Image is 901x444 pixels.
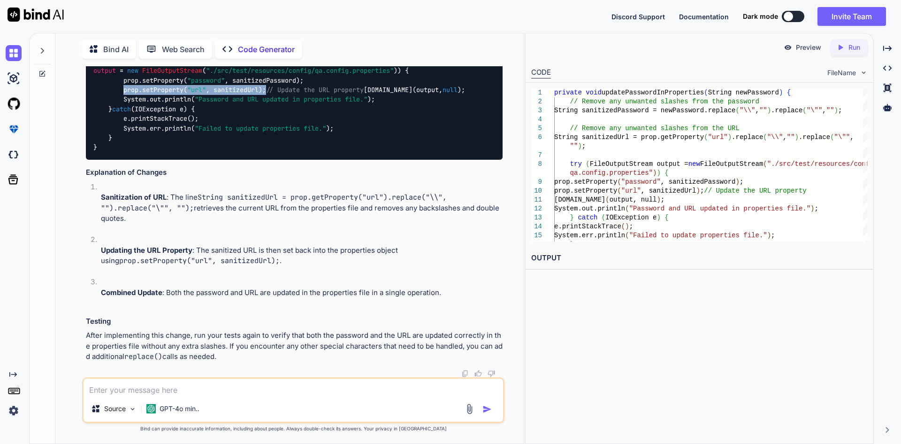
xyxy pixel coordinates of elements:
[581,142,585,150] span: ;
[704,133,708,141] span: (
[799,133,830,141] span: .replace
[609,196,657,203] span: output, null
[601,214,605,221] span: (
[526,247,873,269] h2: OUTPUT
[830,133,834,141] span: (
[531,204,542,213] div: 12
[700,187,704,195] span: ;
[474,370,482,377] img: like
[625,223,629,230] span: )
[784,43,792,52] img: preview
[611,12,665,22] button: Discord Support
[554,89,582,96] span: private
[554,187,617,195] span: prop.setProperty
[101,246,192,255] strong: Updating the URL Property
[187,76,225,85] span: "password"
[708,133,727,141] span: "url"
[93,18,495,152] code: { newPassword.replace( , ).replace( , ); prop.getProperty( ).replace( , ).replace( , ); ( ( )) { ...
[661,196,664,203] span: ;
[601,89,703,96] span: updatePasswordInProperties
[696,187,700,195] span: )
[657,196,660,203] span: )
[531,151,542,160] div: 7
[771,107,802,114] span: .replace
[586,89,602,96] span: void
[86,167,503,178] h3: Explanation of Changes
[101,245,503,266] p: : The sanitized URL is then set back into the properties object using .
[531,133,542,142] div: 6
[767,160,881,168] span: "./src/test/resources/config/
[621,223,625,230] span: (
[531,195,542,204] div: 11
[621,178,660,186] span: "password"
[611,13,665,21] span: Discord Support
[554,107,735,114] span: String sanitizedPassword = newPassword.replace
[531,124,542,133] div: 5
[660,178,735,186] span: , sanitizedPassword
[767,232,771,239] span: )
[482,405,492,414] img: icon
[554,178,617,186] span: prop.setProperty
[700,160,763,168] span: FileOutputStream
[735,107,739,114] span: (
[735,178,739,186] span: )
[727,133,731,141] span: )
[531,178,542,187] div: 9
[578,214,597,221] span: catch
[570,125,739,132] span: // Remove any unwanted slashes from the URL
[101,193,167,202] strong: Sanitization of URL
[621,187,641,195] span: "url"
[605,196,609,203] span: (
[206,67,394,75] span: "./src/test/resources/config/qa.config.properties"
[127,67,138,75] span: new
[822,107,826,114] span: ,
[834,133,850,141] span: "\""
[755,107,759,114] span: ,
[759,107,767,114] span: ""
[570,214,573,221] span: }
[146,404,156,413] img: GPT-4o mini
[464,404,475,414] img: attachment
[850,133,854,141] span: ,
[6,45,22,61] img: chat
[101,193,451,213] code: String sanitizedUrl = prop.getProperty("url").replace("\\", "").replace("\"", "");
[743,12,778,21] span: Dark mode
[6,96,22,112] img: githubLight
[531,115,542,124] div: 4
[817,7,886,26] button: Invite Team
[664,214,668,221] span: {
[531,97,542,106] div: 2
[629,205,810,212] span: "Password and URL updated in properties file."
[796,43,821,52] p: Preview
[531,213,542,222] div: 13
[554,223,621,230] span: e.printStackTrace
[531,106,542,115] div: 3
[802,107,806,114] span: (
[124,352,162,361] code: replace()
[810,205,814,212] span: )
[779,89,783,96] span: )
[570,142,578,150] span: ""
[786,133,794,141] span: ""
[531,240,542,249] div: 16
[625,232,629,239] span: (
[664,169,668,177] span: {
[617,178,621,186] span: (
[162,44,205,55] p: Web Search
[629,232,767,239] span: "Failed to update properties file."
[570,98,759,105] span: // Remove any unwanted slashes from the password
[119,256,280,265] code: prop.setProperty("url", sanitizedUrl);
[653,169,657,177] span: )
[688,160,700,168] span: new
[838,107,842,114] span: ;
[531,187,542,195] div: 10
[112,105,131,113] span: catch
[704,89,708,96] span: (
[783,133,786,141] span: ,
[6,147,22,163] img: darkCloudIdeIcon
[104,404,126,413] p: Source
[570,160,581,168] span: try
[266,86,364,94] span: // Update the URL property
[740,178,743,186] span: ;
[103,44,129,55] p: Bind AI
